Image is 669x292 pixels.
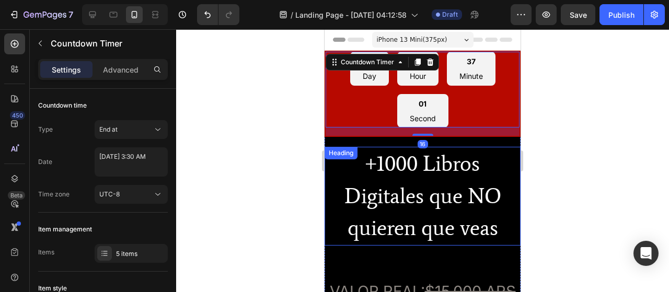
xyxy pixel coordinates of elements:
[51,37,164,50] p: Countdown Timer
[197,4,239,25] div: Undo/Redo
[633,241,659,266] div: Open Intercom Messenger
[570,10,587,19] span: Save
[8,191,25,200] div: Beta
[116,249,165,259] div: 5 items
[4,4,78,25] button: 7
[325,29,521,292] iframe: Design area
[608,9,635,20] div: Publish
[100,253,191,271] s: $15.000 ARS
[95,185,168,204] button: UTC-8
[599,4,643,25] button: Publish
[95,120,168,139] button: End at
[291,9,293,20] span: /
[99,190,120,198] span: UTC-8
[442,10,458,19] span: Draft
[38,101,87,110] div: Countdown time
[68,8,73,21] p: 7
[103,64,139,75] p: Advanced
[38,248,54,257] div: Items
[561,4,595,25] button: Save
[295,9,407,20] span: Landing Page - [DATE] 04:12:58
[99,125,118,133] span: End at
[38,125,53,134] div: Type
[52,64,81,75] p: Settings
[38,225,92,234] div: Item management
[10,111,25,120] div: 450
[38,157,52,167] div: Date
[38,190,70,199] div: Time zone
